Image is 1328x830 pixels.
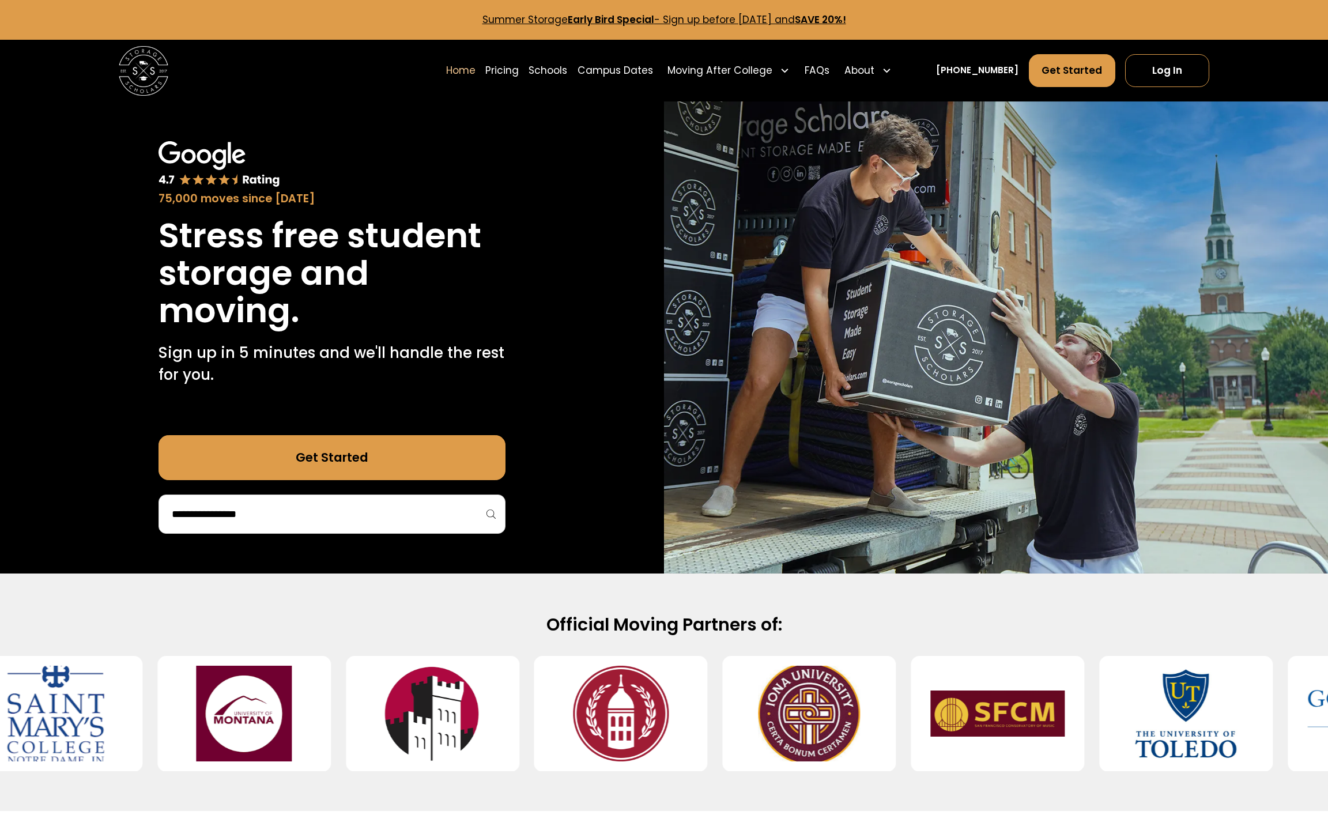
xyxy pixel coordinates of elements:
a: Log In [1125,54,1209,88]
a: FAQs [805,53,829,88]
img: University of Montana [178,666,311,761]
img: San Francisco Conservatory of Music [931,666,1065,761]
img: University of Toledo [1119,666,1253,761]
a: Get Started [1029,54,1115,88]
a: Campus Dates [578,53,653,88]
div: About [839,53,896,88]
h2: Official Moving Partners of: [267,613,1061,636]
a: Pricing [485,53,519,88]
img: Southern Virginia University [554,666,688,761]
div: 75,000 moves since [DATE] [159,190,505,207]
div: Moving After College [663,53,795,88]
a: Home [446,53,476,88]
img: Manhattanville University [365,666,499,761]
h1: Stress free student storage and moving. [159,217,505,329]
a: Get Started [159,435,505,480]
img: Google 4.7 star rating [159,141,280,188]
a: Summer StorageEarly Bird Special- Sign up before [DATE] andSAVE 20%! [482,13,846,27]
img: Storage Scholars main logo [119,46,168,96]
p: Sign up in 5 minutes and we'll handle the rest for you. [159,342,505,386]
img: Iona University [742,666,876,761]
div: Moving After College [667,63,772,78]
a: Schools [529,53,567,88]
div: About [844,63,874,78]
a: home [119,46,168,96]
img: Storage Scholars makes moving and storage easy. [664,101,1328,574]
a: [PHONE_NUMBER] [936,64,1018,77]
strong: Early Bird Special [568,13,654,27]
strong: SAVE 20%! [795,13,846,27]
